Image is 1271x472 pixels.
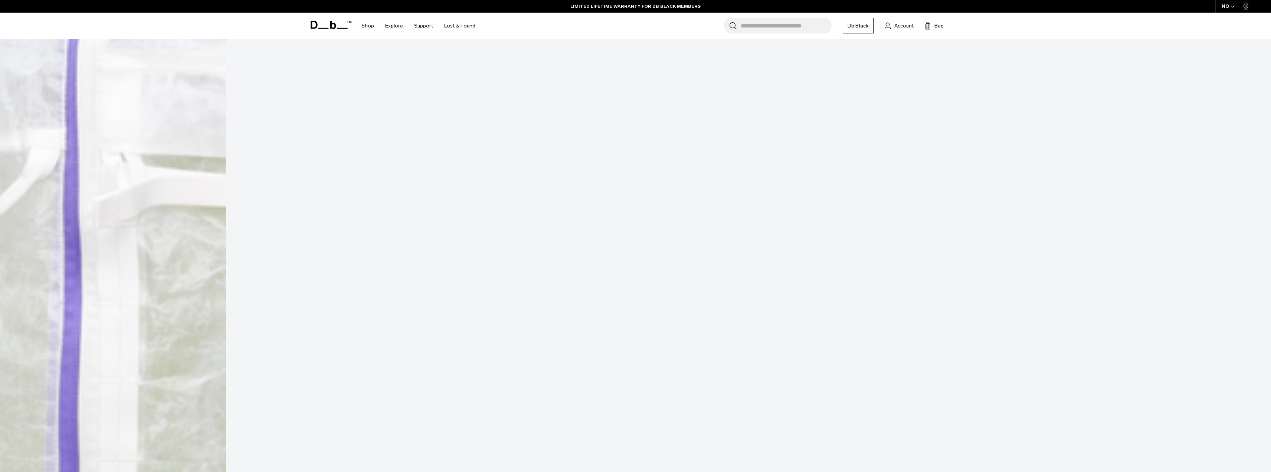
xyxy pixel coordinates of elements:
a: Explore [385,13,403,39]
button: Bag [925,21,944,30]
a: Db Black [843,18,874,33]
a: LIMITED LIFETIME WARRANTY FOR DB BLACK MEMBERS [570,3,701,10]
a: Lost & Found [444,13,475,39]
nav: Main Navigation [356,13,481,39]
a: Account [885,21,914,30]
a: Shop [361,13,374,39]
span: Account [894,22,914,30]
span: Bag [934,22,944,30]
a: Support [414,13,433,39]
